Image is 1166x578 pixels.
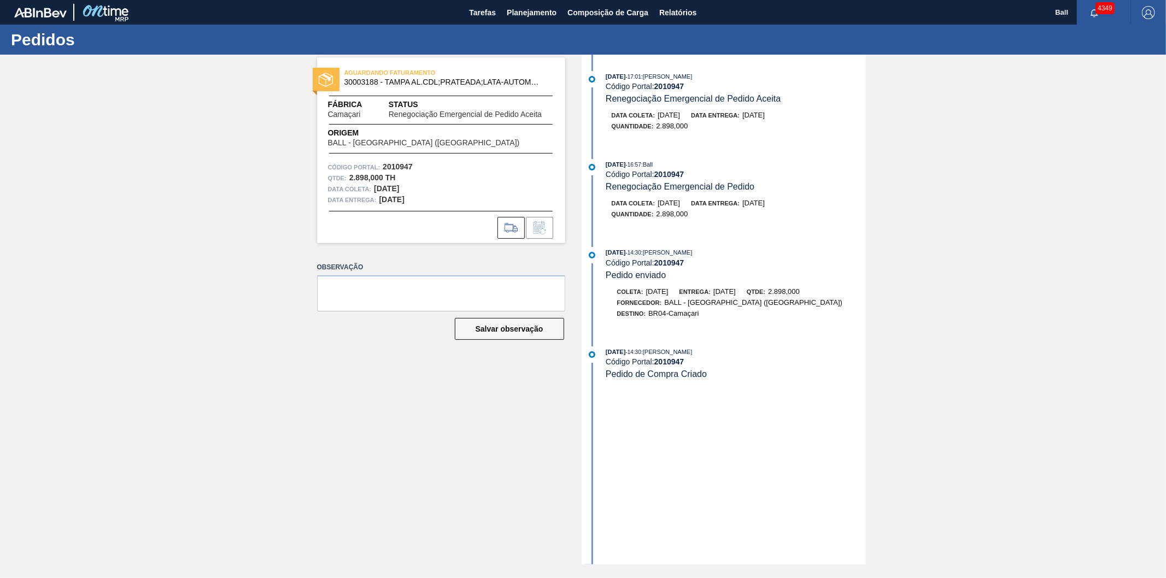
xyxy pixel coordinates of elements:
[606,357,865,366] div: Código Portal:
[713,287,736,296] span: [DATE]
[626,74,641,80] span: - 17:01
[1095,2,1115,14] span: 4349
[606,82,865,91] div: Código Portal:
[664,298,842,306] span: BALL - [GEOGRAPHIC_DATA] ([GEOGRAPHIC_DATA])
[612,112,655,119] span: Data coleta:
[606,369,707,379] span: Pedido de Compra Criado
[606,258,865,267] div: Código Portal:
[606,94,781,103] span: Renegociação Emergencial de Pedido Aceita
[658,199,680,207] span: [DATE]
[742,199,765,207] span: [DATE]
[641,349,693,355] span: : [PERSON_NAME]
[612,123,654,129] span: Quantidade :
[589,252,595,258] img: atual
[606,161,625,168] span: [DATE]
[589,76,595,82] img: atual
[659,6,696,19] span: Relatórios
[317,259,565,275] label: Observação
[374,184,399,193] strong: [DATE]
[658,111,680,119] span: [DATE]
[648,309,699,317] span: BR04-Camaçari
[349,173,396,182] strong: 2.898,000 TH
[328,173,347,184] span: Qtde :
[11,33,205,46] h1: Pedidos
[612,200,655,207] span: Data coleta:
[768,287,800,296] span: 2.898,000
[383,162,413,171] strong: 2010947
[328,139,520,147] span: BALL - [GEOGRAPHIC_DATA] ([GEOGRAPHIC_DATA])
[646,287,669,296] span: [DATE]
[497,217,525,239] div: Ir para Composição de Carga
[389,110,542,119] span: Renegociação Emergencial de Pedido Aceita
[657,122,688,130] span: 2.898,000
[641,161,653,168] span: : Ball
[691,112,740,119] span: Data entrega:
[606,270,666,280] span: Pedido enviado
[526,217,553,239] div: Informar alteração no pedido
[606,73,625,80] span: [DATE]
[617,288,643,295] span: Coleta:
[606,170,865,179] div: Código Portal:
[654,170,684,179] strong: 2010947
[617,299,662,306] span: Fornecedor:
[1142,6,1155,19] img: Logout
[389,99,554,110] span: Status
[344,67,497,78] span: AGUARDANDO FATURAMENTO
[626,349,641,355] span: - 14:30
[606,349,625,355] span: [DATE]
[626,250,641,256] span: - 14:30
[328,99,389,110] span: Fábrica
[612,211,654,217] span: Quantidade :
[469,6,496,19] span: Tarefas
[606,249,625,256] span: [DATE]
[589,164,595,170] img: atual
[1077,5,1112,20] button: Notificações
[679,288,711,295] span: Entrega:
[617,310,646,317] span: Destino:
[654,82,684,91] strong: 2010947
[654,258,684,267] strong: 2010947
[747,288,765,295] span: Qtde:
[328,184,372,194] span: Data coleta:
[455,318,564,340] button: Salvar observação
[379,195,405,204] strong: [DATE]
[328,110,361,119] span: Camaçari
[641,249,693,256] span: : [PERSON_NAME]
[657,210,688,218] span: 2.898,000
[328,194,377,205] span: Data entrega:
[691,200,740,207] span: Data entrega:
[626,162,641,168] span: - 16:57
[319,73,333,87] img: status
[654,357,684,366] strong: 2010947
[589,351,595,358] img: atual
[14,8,67,17] img: TNhmsLtSVTkK8tSr43FrP2fwEKptu5GPRR3wAAAABJRU5ErkJggg==
[641,73,693,80] span: : [PERSON_NAME]
[328,162,380,173] span: Código Portal:
[328,127,551,139] span: Origem
[742,111,765,119] span: [DATE]
[344,78,543,86] span: 30003188 - TAMPA AL.CDL;PRATEADA;LATA-AUTOMATICA;
[567,6,648,19] span: Composição de Carga
[606,182,754,191] span: Renegociação Emergencial de Pedido
[507,6,556,19] span: Planejamento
